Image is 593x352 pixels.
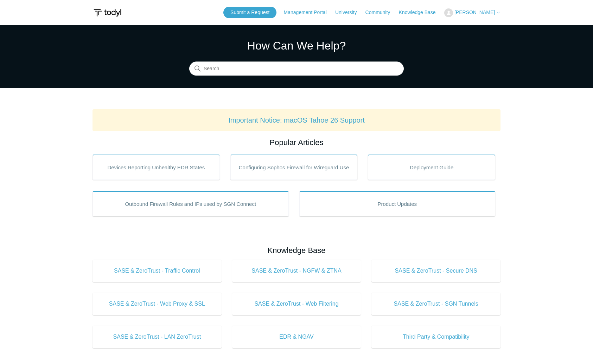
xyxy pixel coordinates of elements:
a: Third Party & Compatibility [371,326,500,348]
span: Third Party & Compatibility [382,333,490,341]
span: SASE & ZeroTrust - SGN Tunnels [382,300,490,308]
input: Search [189,62,404,76]
button: [PERSON_NAME] [444,8,500,17]
a: Outbound Firewall Rules and IPs used by SGN Connect [93,191,289,216]
h1: How Can We Help? [189,37,404,54]
a: SASE & ZeroTrust - NGFW & ZTNA [232,260,361,282]
a: Management Portal [284,9,334,16]
a: SASE & ZeroTrust - Web Filtering [232,293,361,315]
a: Devices Reporting Unhealthy EDR States [93,155,220,180]
span: SASE & ZeroTrust - Web Proxy & SSL [103,300,211,308]
span: SASE & ZeroTrust - Traffic Control [103,267,211,275]
a: SASE & ZeroTrust - Secure DNS [371,260,500,282]
a: Submit a Request [223,7,276,18]
span: SASE & ZeroTrust - NGFW & ZTNA [243,267,351,275]
a: SASE & ZeroTrust - LAN ZeroTrust [93,326,222,348]
a: Configuring Sophos Firewall for Wireguard Use [230,155,358,180]
a: Important Notice: macOS Tahoe 26 Support [228,116,365,124]
a: EDR & NGAV [232,326,361,348]
a: Product Updates [299,191,496,216]
a: Community [365,9,397,16]
h2: Popular Articles [93,137,500,148]
a: University [335,9,364,16]
img: Todyl Support Center Help Center home page [93,6,122,19]
span: EDR & NGAV [243,333,351,341]
a: SASE & ZeroTrust - Web Proxy & SSL [93,293,222,315]
a: SASE & ZeroTrust - Traffic Control [93,260,222,282]
span: SASE & ZeroTrust - Secure DNS [382,267,490,275]
a: SASE & ZeroTrust - SGN Tunnels [371,293,500,315]
span: [PERSON_NAME] [454,9,495,15]
h2: Knowledge Base [93,245,500,256]
a: Knowledge Base [399,9,443,16]
span: SASE & ZeroTrust - LAN ZeroTrust [103,333,211,341]
a: Deployment Guide [368,155,495,180]
span: SASE & ZeroTrust - Web Filtering [243,300,351,308]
